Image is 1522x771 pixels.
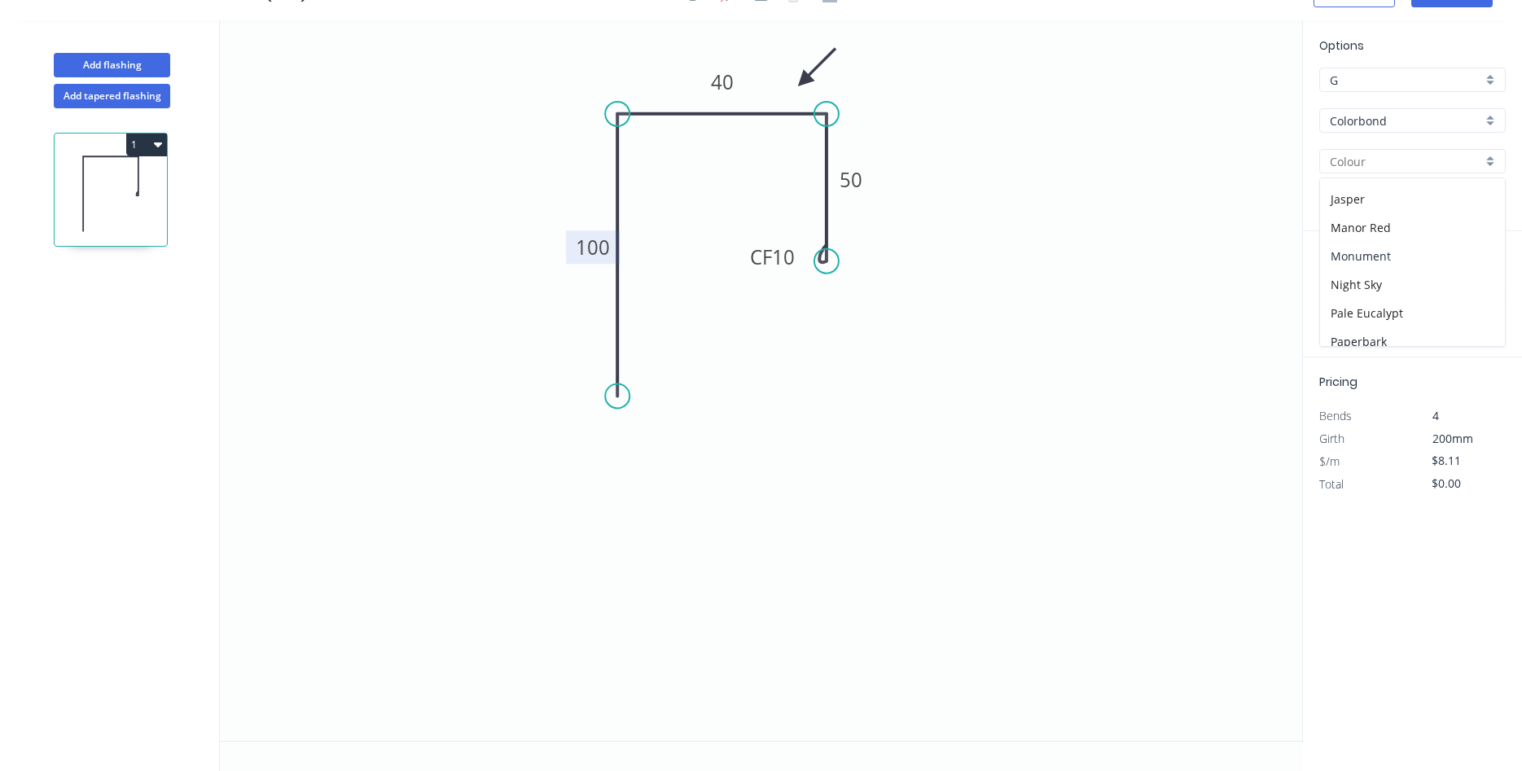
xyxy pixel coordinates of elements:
[1319,37,1364,54] span: Options
[126,134,167,156] button: 1
[1432,408,1439,423] span: 4
[1320,270,1505,299] div: Night Sky
[54,84,170,108] button: Add tapered flashing
[1320,242,1505,270] div: Monument
[1320,299,1505,327] div: Pale Eucalypt
[1330,112,1482,129] input: Material
[220,20,1302,741] svg: 0
[1319,476,1344,492] span: Total
[1319,431,1344,446] span: Girth
[711,68,734,95] tspan: 40
[1319,453,1340,469] span: $/m
[772,243,795,270] tspan: 10
[750,243,772,270] tspan: CF
[1319,374,1358,390] span: Pricing
[1432,431,1473,446] span: 200mm
[1330,72,1482,89] input: Price level
[1320,327,1505,356] div: Paperbark
[1320,213,1505,242] div: Manor Red
[840,166,862,193] tspan: 50
[576,234,610,261] tspan: 100
[1330,153,1482,170] input: Colour
[1319,408,1352,423] span: Bends
[54,53,170,77] button: Add flashing
[1320,185,1505,213] div: Jasper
